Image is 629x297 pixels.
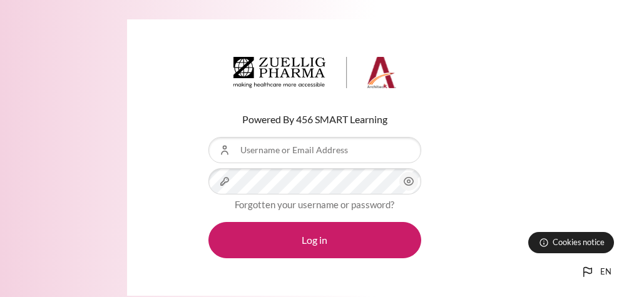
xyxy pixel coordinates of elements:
button: Cookies notice [528,232,614,253]
input: Username or Email Address [208,137,421,163]
button: Log in [208,222,421,258]
a: Architeck [233,57,396,93]
span: en [600,266,611,278]
span: Cookies notice [553,236,605,248]
img: Architeck [233,57,396,88]
button: Languages [575,259,616,284]
a: Forgotten your username or password? [235,199,394,210]
p: Powered By 456 SMART Learning [208,112,421,127]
